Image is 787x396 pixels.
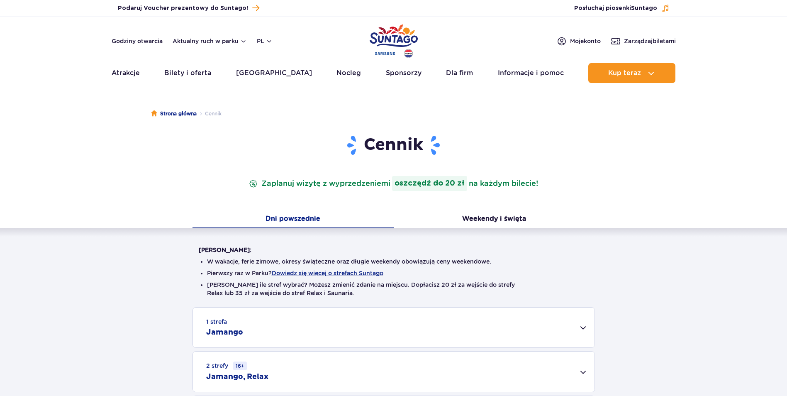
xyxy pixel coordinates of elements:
[588,63,675,83] button: Kup teraz
[112,37,163,45] a: Godziny otwarcia
[233,362,247,370] small: 16+
[631,5,657,11] span: Suntago
[112,63,140,83] a: Atrakcje
[257,37,273,45] button: pl
[206,362,247,370] small: 2 strefy
[197,110,222,118] li: Cennik
[236,63,312,83] a: [GEOGRAPHIC_DATA]
[392,176,467,191] strong: oszczędź do 20 zł
[611,36,676,46] a: Zarządzajbiletami
[206,372,268,382] h2: Jamango, Relax
[151,110,197,118] a: Strona główna
[207,269,580,277] li: Pierwszy raz w Parku?
[207,257,580,266] li: W wakacje, ferie zimowe, okresy świąteczne oraz długie weekendy obowiązują ceny weekendowe.
[173,38,247,44] button: Aktualny ruch w parku
[574,4,670,12] button: Posłuchaj piosenkiSuntago
[574,4,657,12] span: Posłuchaj piosenki
[206,318,227,326] small: 1 strefa
[570,37,601,45] span: Moje konto
[394,211,595,228] button: Weekendy i święta
[206,328,243,337] h2: Jamango
[247,176,540,191] p: Zaplanuj wizytę z wyprzedzeniem na każdym bilecie!
[199,247,251,253] strong: [PERSON_NAME]:
[624,37,676,45] span: Zarządzaj biletami
[498,63,564,83] a: Informacje i pomoc
[336,63,361,83] a: Nocleg
[118,4,248,12] span: Podaruj Voucher prezentowy do Suntago!
[272,270,383,276] button: Dowiedz się więcej o strefach Suntago
[608,69,641,77] span: Kup teraz
[199,134,589,156] h1: Cennik
[164,63,211,83] a: Bilety i oferta
[370,21,418,59] a: Park of Poland
[207,281,580,297] li: [PERSON_NAME] ile stref wybrać? Możesz zmienić zdanie na miejscu. Dopłacisz 20 zł za wejście do s...
[192,211,394,228] button: Dni powszednie
[446,63,473,83] a: Dla firm
[386,63,422,83] a: Sponsorzy
[557,36,601,46] a: Mojekonto
[118,2,259,14] a: Podaruj Voucher prezentowy do Suntago!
